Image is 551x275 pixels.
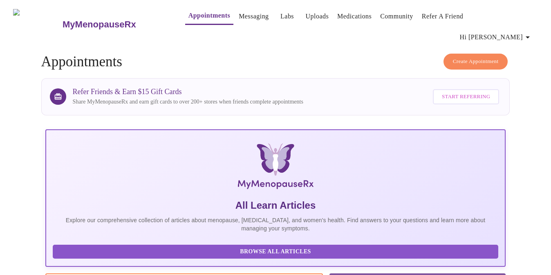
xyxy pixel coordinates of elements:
a: Start Referring [431,85,501,108]
p: Share MyMenopauseRx and earn gift cards to over 200+ stores when friends complete appointments [73,98,303,106]
a: Medications [337,11,372,22]
span: Start Referring [442,92,490,101]
img: MyMenopauseRx Logo [13,9,62,40]
button: Community [377,8,417,25]
h3: MyMenopauseRx [63,19,136,30]
a: Appointments [188,10,230,21]
a: MyMenopauseRx [62,10,169,39]
button: Uploads [302,8,332,25]
button: Medications [334,8,375,25]
a: Community [380,11,413,22]
a: Labs [280,11,294,22]
a: Messaging [239,11,269,22]
a: Browse All Articles [53,248,501,255]
a: Uploads [306,11,329,22]
button: Appointments [185,7,233,25]
p: Explore our comprehensive collection of articles about menopause, [MEDICAL_DATA], and women's hea... [53,216,499,232]
button: Refer a Friend [419,8,467,25]
img: MyMenopauseRx Logo [122,143,429,192]
h3: Refer Friends & Earn $15 Gift Cards [73,88,303,96]
h4: Appointments [41,54,510,70]
span: Create Appointment [453,57,499,66]
button: Create Appointment [443,54,508,70]
button: Hi [PERSON_NAME] [457,29,536,45]
h5: All Learn Articles [53,199,499,212]
button: Browse All Articles [53,245,499,259]
button: Start Referring [433,89,499,104]
a: Refer a Friend [422,11,464,22]
span: Browse All Articles [61,247,491,257]
span: Hi [PERSON_NAME] [460,32,533,43]
button: Labs [274,8,300,25]
button: Messaging [235,8,272,25]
